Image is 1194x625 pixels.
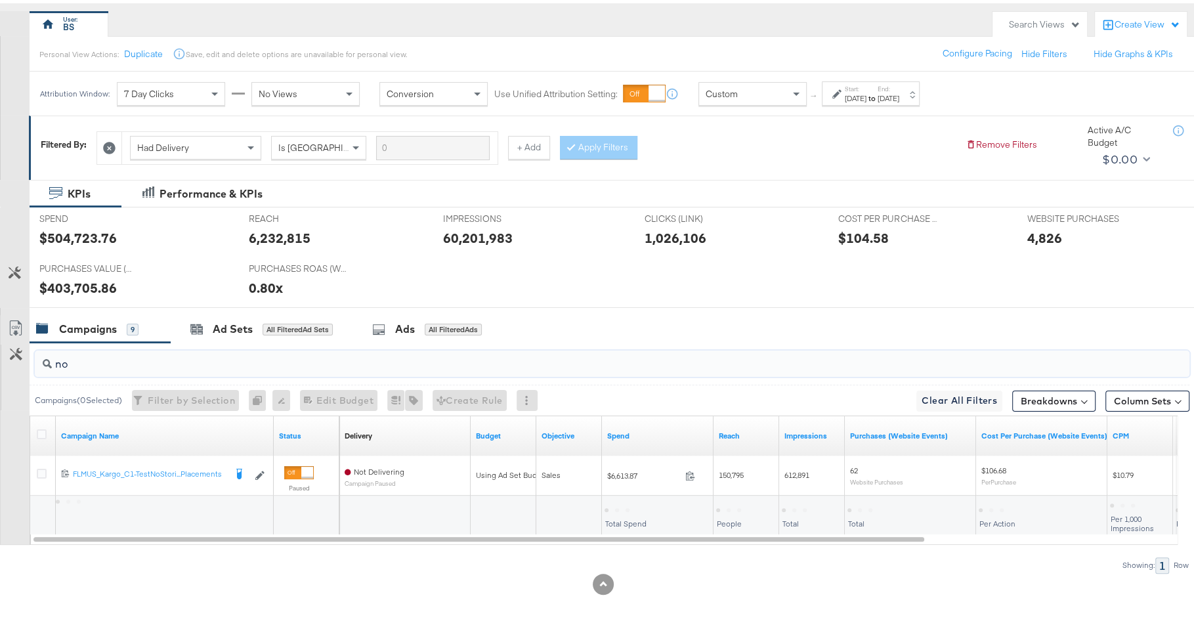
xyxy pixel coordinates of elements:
div: Attribution Window: [39,86,110,95]
span: People [717,515,742,525]
span: SPEND [39,209,138,222]
div: All Filtered Ad Sets [263,320,333,332]
div: 1 [1155,554,1169,571]
a: The number of times a purchase was made tracked by your Custom Audience pixel on your website aft... [850,427,971,438]
button: Hide Filters [1021,45,1067,57]
div: FLMUS_Kargo_C1-TestNoStori...Placements [73,465,225,476]
div: Personal View Actions: [39,46,119,56]
label: End: [878,81,899,90]
span: CLICKS (LINK) [645,209,743,222]
div: Create View [1115,15,1180,28]
button: Hide Graphs & KPIs [1094,45,1173,57]
a: Reflects the ability of your Ad Campaign to achieve delivery based on ad states, schedule and bud... [345,427,372,438]
a: The number of people your ad was served to. [719,427,774,438]
div: $104.58 [838,225,889,244]
a: The number of times your ad was served. On mobile apps an ad is counted as served the first time ... [784,427,840,438]
div: Filtered By: [41,135,87,148]
span: Conversion [387,85,434,97]
span: PURCHASES ROAS (WEBSITE EVENTS) [249,259,347,272]
span: $106.68 [981,462,1006,472]
button: Duplicate [124,45,163,57]
div: Campaigns ( 0 Selected) [35,391,122,403]
div: Using Ad Set Budget [476,467,549,477]
div: 6,232,815 [249,225,310,244]
span: Per 1,000 Impressions [1111,511,1154,530]
span: Had Delivery [137,139,189,150]
div: 0 [249,387,272,408]
div: $504,723.76 [39,225,117,244]
span: 62 [850,462,858,472]
span: Clear All Filters [922,389,997,406]
a: Your campaign name. [61,427,268,438]
div: All Filtered Ads [425,320,482,332]
span: 7 Day Clicks [124,85,174,97]
sub: Campaign Paused [345,477,404,484]
a: Shows the current state of your Ad Campaign. [279,427,334,438]
button: Breakdowns [1012,387,1096,408]
span: Total [848,515,864,525]
span: PURCHASES VALUE (WEBSITE EVENTS) [39,259,138,272]
label: Start: [845,81,866,90]
div: Performance & KPIs [160,183,263,198]
div: Save, edit and delete options are unavailable for personal view. [186,46,407,56]
span: WEBSITE PURCHASES [1027,209,1126,222]
div: $403,705.86 [39,275,117,294]
a: The average cost for each purchase tracked by your Custom Audience pixel on your website after pe... [981,427,1107,438]
span: ↑ [808,91,821,95]
input: Search Campaigns by Name, ID or Objective [52,343,1084,368]
div: [DATE] [878,90,899,100]
button: Column Sets [1105,387,1189,408]
div: 9 [127,320,139,332]
a: FLMUS_Kargo_C1-TestNoStori...Placements [73,465,225,479]
div: Campaigns [59,318,117,334]
span: $10.79 [1113,467,1134,477]
a: The maximum amount you're willing to spend on your ads, on average each day or over the lifetime ... [476,427,531,438]
div: 0.80x [249,275,283,294]
div: Row [1173,557,1189,567]
a: The total amount spent to date. [607,427,708,438]
strong: to [866,90,878,100]
span: No Views [259,85,297,97]
div: Active A/C Budget [1088,121,1160,145]
button: Clear All Filters [916,387,1002,408]
sub: Per Purchase [981,475,1016,483]
span: Is [GEOGRAPHIC_DATA] [278,139,379,150]
div: 60,201,983 [443,225,513,244]
div: BS [63,18,74,30]
div: 4,826 [1027,225,1062,244]
button: + Add [508,133,550,156]
div: [DATE] [845,90,866,100]
span: Not Delivering [354,463,404,473]
div: 1,026,106 [645,225,706,244]
div: KPIs [68,183,91,198]
button: Configure Pacing [933,39,1021,62]
span: REACH [249,209,347,222]
span: 612,891 [784,467,809,477]
span: Sales [542,467,561,477]
span: IMPRESSIONS [443,209,542,222]
div: Ads [395,318,415,334]
button: $0.00 [1097,146,1153,167]
div: $0.00 [1102,146,1138,166]
sub: Website Purchases [850,475,903,483]
span: $6,613.87 [607,467,680,477]
span: COST PER PURCHASE (WEBSITE EVENTS) [838,209,937,222]
div: Ad Sets [213,318,253,334]
span: 150,795 [719,467,744,477]
a: The average cost you've paid to have 1,000 impressions of your ad. [1113,427,1168,438]
input: Enter a search term [376,133,490,157]
a: Your campaign's objective. [542,427,597,438]
div: Delivery [345,427,372,438]
span: Custom [706,85,738,97]
label: Use Unified Attribution Setting: [494,85,618,97]
span: Total [782,515,799,525]
label: Paused [284,481,314,489]
button: Remove Filters [966,135,1037,148]
div: Showing: [1122,557,1155,567]
div: Search Views [1009,15,1080,28]
span: Per Action [979,515,1015,525]
span: Total Spend [605,515,647,525]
